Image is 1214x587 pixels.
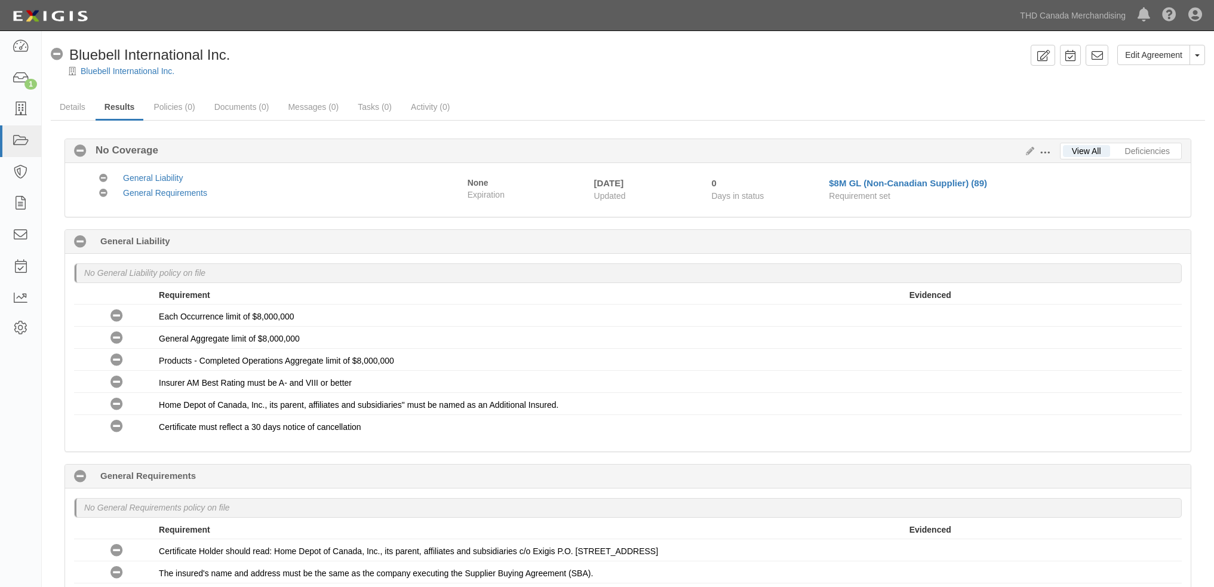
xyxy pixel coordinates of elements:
i: Help Center - Complianz [1162,8,1176,23]
a: Documents (0) [205,95,278,119]
a: View All [1063,145,1110,157]
b: General Requirements [100,469,196,482]
a: Tasks (0) [349,95,401,119]
i: No Coverage 0 days (since 09/16/2025) [74,236,87,248]
a: Results [96,95,144,121]
a: Edit Results [1021,146,1034,156]
i: No Coverage [110,310,123,322]
i: No Coverage [110,398,123,411]
strong: Requirement [159,290,210,300]
div: [DATE] [594,177,694,189]
span: Home Depot of Canada, Inc., its parent, affiliates and subsidiaries" must be named as an Addition... [159,400,558,410]
span: Insurer AM Best Rating must be A- and VIII or better [159,378,352,388]
i: No Coverage [99,174,107,183]
a: General Liability [123,173,183,183]
a: Messages (0) [279,95,348,119]
a: Deficiencies [1116,145,1179,157]
div: Since 09/16/2025 [711,177,820,189]
a: THD Canada Merchandising [1014,4,1132,27]
div: Bluebell International Inc. [51,45,230,65]
i: No Coverage [74,145,87,158]
a: Bluebell International Inc. [81,66,174,76]
span: General Aggregate limit of $8,000,000 [159,334,300,343]
i: No Coverage [110,354,123,367]
a: General Requirements [123,188,207,198]
p: No General Requirements policy on file [84,502,230,514]
span: Products - Completed Operations Aggregate limit of $8,000,000 [159,356,394,365]
a: $8M GL (Non-Canadian Supplier) (89) [829,178,987,188]
span: Certificate Holder should read: Home Depot of Canada, Inc., its parent, affiliates and subsidiari... [159,546,658,556]
p: No General Liability policy on file [84,267,205,279]
i: No Coverage [110,567,123,579]
span: Updated [594,191,626,201]
img: logo-5460c22ac91f19d4615b14bd174203de0afe785f0fc80cf4dbbc73dc1793850b.png [9,5,91,27]
i: No Coverage [110,376,123,389]
i: No Coverage [99,189,107,198]
span: Expiration [468,189,585,201]
strong: Requirement [159,525,210,534]
a: Policies (0) [145,95,204,119]
span: The insured's name and address must be the same as the company executing the Supplier Buying Agre... [159,568,593,578]
b: No Coverage [87,143,158,158]
span: Requirement set [829,191,890,201]
a: Edit Agreement [1117,45,1190,65]
span: Days in status [711,191,764,201]
a: Details [51,95,94,119]
strong: None [468,178,488,188]
span: Each Occurrence limit of $8,000,000 [159,312,294,321]
i: No Coverage [110,545,123,557]
span: Certificate must reflect a 30 days notice of cancellation [159,422,361,432]
strong: Evidenced [909,525,951,534]
i: No Coverage [51,48,63,61]
div: 1 [24,79,37,90]
i: No Coverage [110,420,123,433]
i: No Coverage [110,332,123,345]
strong: Evidenced [909,290,951,300]
a: Activity (0) [402,95,459,119]
b: General Liability [100,235,170,247]
span: Bluebell International Inc. [69,47,230,63]
i: No Coverage 0 days (since 09/16/2025) [74,471,87,483]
